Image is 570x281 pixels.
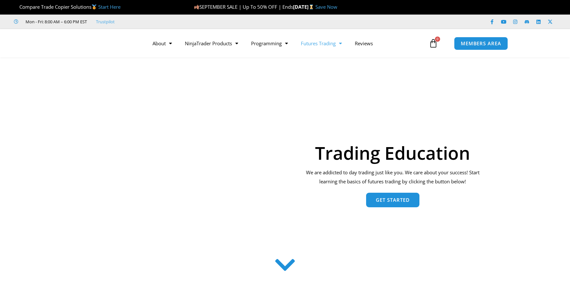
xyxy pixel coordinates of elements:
[98,4,121,10] a: Start Here
[309,5,314,9] img: ⌛
[419,34,448,53] a: 0
[454,37,508,50] a: MEMBERS AREA
[461,41,501,46] span: MEMBERS AREA
[96,18,115,26] a: Trustpilot
[194,4,293,10] span: SEPTEMBER SALE | Up To 50% OFF | Ends
[92,5,97,9] img: 🥇
[366,193,419,207] a: Get Started
[376,198,410,202] span: Get Started
[14,4,121,10] span: Compare Trade Copier Solutions
[146,36,427,51] nav: Menu
[315,4,337,10] a: Save Now
[294,36,348,51] a: Futures Trading
[146,36,178,51] a: About
[86,92,289,245] img: AdobeStock 293954085 1 Converted | Affordable Indicators – NinjaTrader
[302,168,484,186] p: We are addicted to day trading just like you. We care about your success! Start learning the basi...
[54,32,123,55] img: LogoAI | Affordable Indicators – NinjaTrader
[24,18,87,26] span: Mon - Fri: 8:00 AM – 6:00 PM EST
[435,37,440,42] span: 0
[194,5,199,9] img: 🍂
[14,5,19,9] img: 🏆
[293,4,315,10] strong: [DATE]
[348,36,379,51] a: Reviews
[302,144,484,162] h1: Trading Education
[178,36,245,51] a: NinjaTrader Products
[245,36,294,51] a: Programming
